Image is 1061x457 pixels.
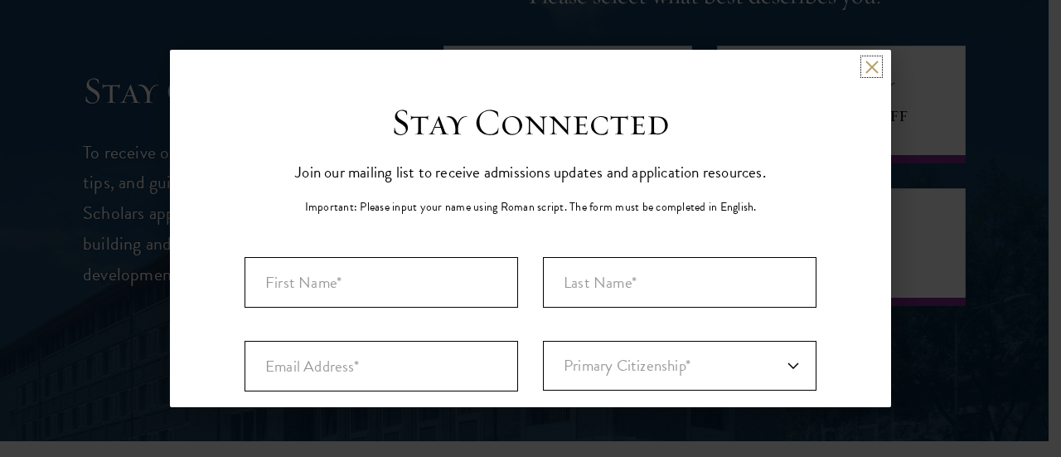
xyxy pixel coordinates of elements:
p: Important: Please input your name using Roman script. The form must be completed in English. [305,198,757,216]
input: Last Name* [543,257,816,308]
h3: Stay Connected [391,100,670,146]
input: Email Address* [245,341,518,391]
div: Primary Citizenship* [543,341,816,391]
input: First Name* [245,257,518,308]
p: Join our mailing list to receive admissions updates and application resources. [295,158,766,186]
div: Last Name (Family Name)* [543,257,816,308]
